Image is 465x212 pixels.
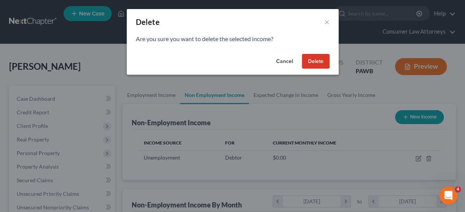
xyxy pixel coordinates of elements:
[136,17,160,27] div: Delete
[455,186,461,192] span: 4
[136,35,330,43] p: Are you sure you want to delete the selected income?
[270,54,299,69] button: Cancel
[324,17,330,26] button: ×
[439,186,457,204] iframe: Intercom live chat
[302,54,330,69] button: Delete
